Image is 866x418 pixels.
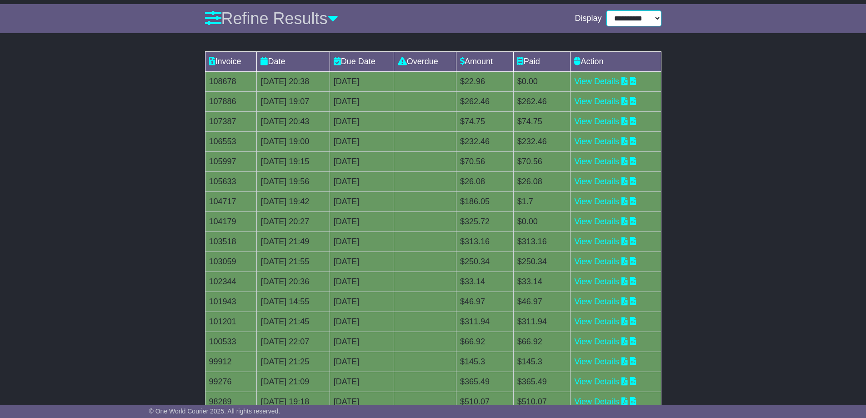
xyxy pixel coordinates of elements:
[513,171,571,191] td: $26.08
[257,232,330,252] td: [DATE] 21:49
[330,151,394,171] td: [DATE]
[205,151,257,171] td: 105997
[456,71,514,91] td: $22.96
[456,51,514,71] td: Amount
[574,157,619,166] a: View Details
[257,252,330,272] td: [DATE] 21:55
[574,317,619,326] a: View Details
[456,392,514,412] td: $510.07
[257,51,330,71] td: Date
[330,71,394,91] td: [DATE]
[456,272,514,292] td: $33.14
[205,131,257,151] td: 106553
[257,392,330,412] td: [DATE] 19:18
[456,372,514,392] td: $365.49
[574,257,619,266] a: View Details
[574,77,619,86] a: View Details
[574,237,619,246] a: View Details
[574,197,619,206] a: View Details
[513,312,571,332] td: $311.94
[330,171,394,191] td: [DATE]
[574,117,619,126] a: View Details
[205,372,257,392] td: 99276
[257,131,330,151] td: [DATE] 19:00
[205,9,338,28] a: Refine Results
[575,14,601,24] span: Display
[205,292,257,312] td: 101943
[456,292,514,312] td: $46.97
[456,151,514,171] td: $70.56
[330,372,394,392] td: [DATE]
[456,232,514,252] td: $313.16
[330,392,394,412] td: [DATE]
[257,171,330,191] td: [DATE] 19:56
[513,252,571,272] td: $250.34
[513,272,571,292] td: $33.14
[456,171,514,191] td: $26.08
[456,332,514,352] td: $66.92
[330,252,394,272] td: [DATE]
[574,337,619,346] a: View Details
[330,91,394,111] td: [DATE]
[456,91,514,111] td: $262.46
[513,372,571,392] td: $365.49
[205,332,257,352] td: 100533
[513,91,571,111] td: $262.46
[330,212,394,232] td: [DATE]
[205,51,257,71] td: Invoice
[205,352,257,372] td: 99912
[513,232,571,252] td: $313.16
[574,177,619,186] a: View Details
[513,111,571,131] td: $74.75
[456,252,514,272] td: $250.34
[456,191,514,212] td: $186.05
[574,377,619,386] a: View Details
[330,292,394,312] td: [DATE]
[513,151,571,171] td: $70.56
[513,392,571,412] td: $510.07
[205,111,257,131] td: 107387
[456,212,514,232] td: $325.72
[513,212,571,232] td: $0.00
[574,97,619,106] a: View Details
[574,357,619,366] a: View Details
[205,171,257,191] td: 105633
[330,191,394,212] td: [DATE]
[205,191,257,212] td: 104717
[574,137,619,146] a: View Details
[205,212,257,232] td: 104179
[330,232,394,252] td: [DATE]
[394,51,456,71] td: Overdue
[574,297,619,306] a: View Details
[513,332,571,352] td: $66.92
[330,111,394,131] td: [DATE]
[205,252,257,272] td: 103059
[330,312,394,332] td: [DATE]
[257,272,330,292] td: [DATE] 20:36
[257,91,330,111] td: [DATE] 19:07
[257,71,330,91] td: [DATE] 20:38
[205,71,257,91] td: 108678
[330,352,394,372] td: [DATE]
[205,312,257,332] td: 101201
[205,91,257,111] td: 107886
[330,272,394,292] td: [DATE]
[257,332,330,352] td: [DATE] 22:07
[513,292,571,312] td: $46.97
[257,372,330,392] td: [DATE] 21:09
[149,408,280,415] span: © One World Courier 2025. All rights reserved.
[205,232,257,252] td: 103518
[574,217,619,226] a: View Details
[257,312,330,332] td: [DATE] 21:45
[513,131,571,151] td: $232.46
[257,352,330,372] td: [DATE] 21:25
[205,392,257,412] td: 98289
[456,111,514,131] td: $74.75
[456,312,514,332] td: $311.94
[456,352,514,372] td: $145.3
[257,111,330,131] td: [DATE] 20:43
[330,131,394,151] td: [DATE]
[574,397,619,406] a: View Details
[257,212,330,232] td: [DATE] 20:27
[571,51,661,71] td: Action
